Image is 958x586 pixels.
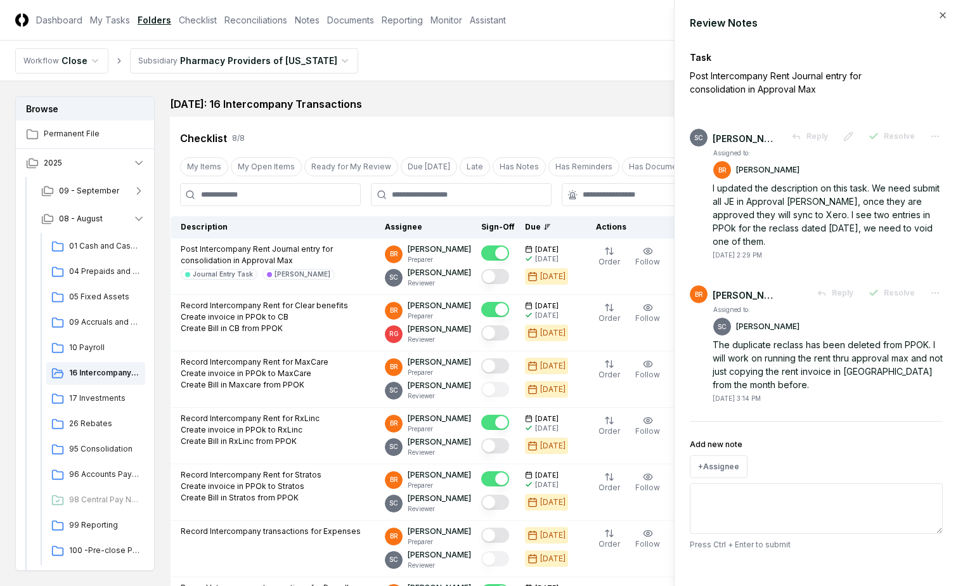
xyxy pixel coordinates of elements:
[884,287,915,299] span: Resolve
[861,282,922,304] button: Resolve
[690,15,943,30] div: Review Notes
[690,455,748,478] button: +Assignee
[695,290,703,299] span: BR
[690,69,899,96] p: Post Intercompany Rent Journal entry for consolidation in Approval Max
[713,181,943,248] div: I updated the description on this task. We need submit all JE in Approval [PERSON_NAME], once the...
[713,289,776,302] div: [PERSON_NAME]
[713,394,761,403] div: [DATE] 3:14 PM
[694,133,703,143] span: SC
[713,148,800,159] td: Assigned to:
[713,251,762,260] div: [DATE] 2:29 PM
[861,125,922,148] button: Resolve
[690,51,943,64] div: Task
[809,282,861,304] button: Reply
[713,132,776,145] div: [PERSON_NAME]
[690,539,943,550] p: Press Ctrl + Enter to submit
[736,164,799,176] p: [PERSON_NAME]
[690,439,742,449] label: Add new note
[884,131,915,142] span: Resolve
[718,322,727,332] span: SC
[713,338,943,391] div: The duplicate reclass has been deleted from PPOK. I will work on running the rent thru approval m...
[736,321,799,332] p: [PERSON_NAME]
[784,125,836,148] button: Reply
[713,304,800,315] td: Assigned to:
[718,166,727,175] span: BR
